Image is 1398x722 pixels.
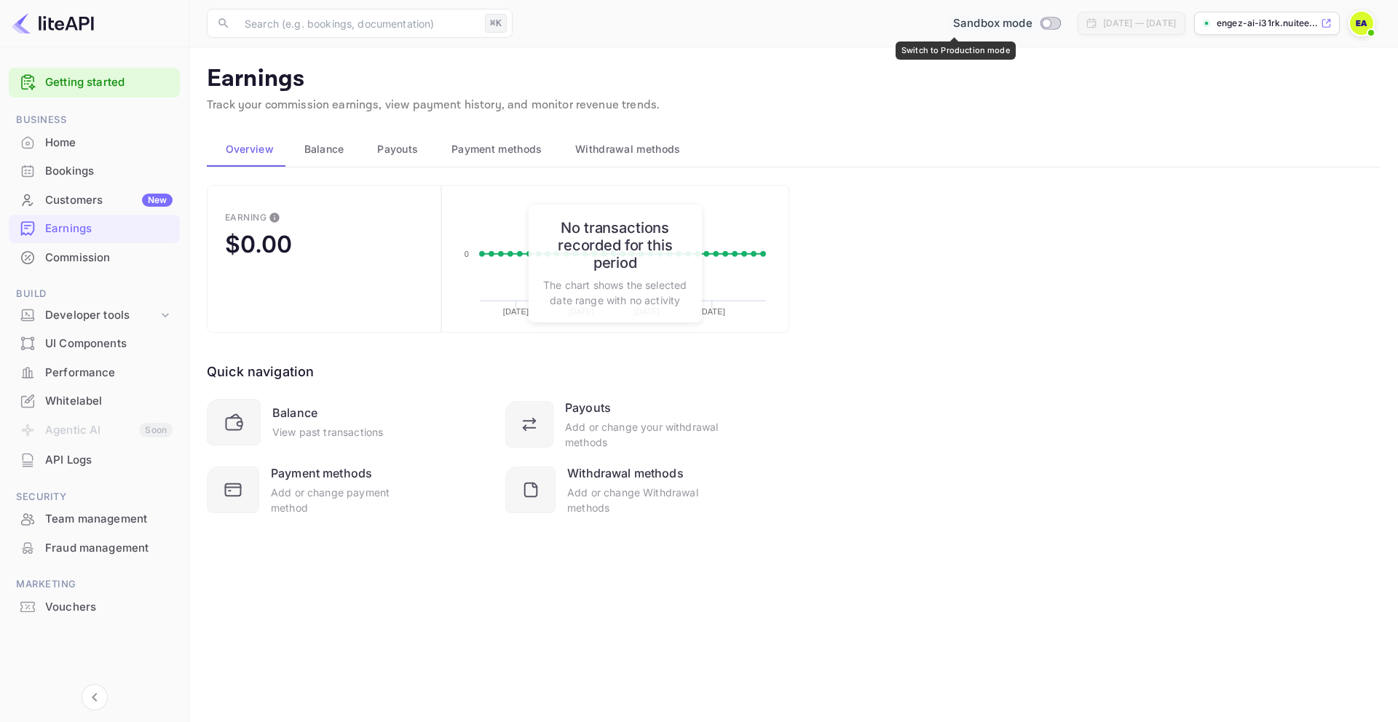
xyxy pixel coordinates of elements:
[207,185,441,333] button: EarningThis is the amount of confirmed commission that will be paid to you on the next scheduled ...
[9,157,180,184] a: Bookings
[225,212,266,223] div: Earning
[45,599,173,616] div: Vouchers
[9,286,180,302] span: Build
[45,511,173,528] div: Team management
[9,129,180,157] div: Home
[543,277,687,308] p: The chart shows the selected date range with no activity
[9,534,180,561] a: Fraud management
[207,65,1381,94] p: Earnings
[9,446,180,475] div: API Logs
[9,505,180,532] a: Team management
[9,359,180,387] div: Performance
[45,336,173,352] div: UI Components
[896,41,1016,60] div: Switch to Production mode
[9,112,180,128] span: Business
[9,387,180,416] div: Whitelabel
[263,206,286,229] button: This is the amount of confirmed commission that will be paid to you on the next scheduled deposit
[272,404,317,421] div: Balance
[9,244,180,272] div: Commission
[377,140,418,158] span: Payouts
[12,12,94,35] img: LiteAPI logo
[9,68,180,98] div: Getting started
[9,215,180,242] a: Earnings
[272,424,383,440] div: View past transactions
[567,485,719,515] div: Add or change Withdrawal methods
[45,135,173,151] div: Home
[567,464,684,482] div: Withdrawal methods
[575,140,680,158] span: Withdrawal methods
[45,221,173,237] div: Earnings
[953,15,1032,32] span: Sandbox mode
[9,186,180,213] a: CustomersNew
[9,505,180,533] div: Team management
[45,393,173,410] div: Whitelabel
[225,230,292,258] div: $0.00
[9,446,180,473] a: API Logs
[700,307,725,316] text: [DATE]
[9,330,180,358] div: UI Components
[45,163,173,180] div: Bookings
[45,365,173,381] div: Performance
[45,192,173,209] div: Customers
[9,186,180,215] div: CustomersNew
[82,684,108,710] button: Collapse navigation
[9,359,180,386] a: Performance
[9,244,180,271] a: Commission
[565,419,719,450] div: Add or change your withdrawal methods
[9,576,180,592] span: Marketing
[1350,12,1373,35] img: EnGEZ AI
[9,157,180,186] div: Bookings
[9,303,180,328] div: Developer tools
[543,219,687,271] h6: No transactions recorded for this period
[45,307,158,324] div: Developer tools
[142,194,173,207] div: New
[45,250,173,266] div: Commission
[45,74,173,91] a: Getting started
[451,140,542,158] span: Payment methods
[304,140,344,158] span: Balance
[9,593,180,620] a: Vouchers
[226,140,274,158] span: Overview
[9,129,180,156] a: Home
[947,15,1066,32] div: Switch to Production mode
[45,452,173,469] div: API Logs
[485,14,507,33] div: ⌘K
[236,9,479,38] input: Search (e.g. bookings, documentation)
[207,362,314,381] div: Quick navigation
[9,215,180,243] div: Earnings
[9,387,180,414] a: Whitelabel
[502,307,528,316] text: [DATE]
[45,540,173,557] div: Fraud management
[1217,17,1318,30] p: engez-ai-i31rk.nuitee....
[9,534,180,563] div: Fraud management
[565,399,611,416] div: Payouts
[9,489,180,505] span: Security
[207,97,1381,114] p: Track your commission earnings, view payment history, and monitor revenue trends.
[464,250,468,258] text: 0
[9,593,180,622] div: Vouchers
[271,485,421,515] div: Add or change payment method
[9,330,180,357] a: UI Components
[271,464,372,482] div: Payment methods
[207,132,1381,167] div: scrollable auto tabs example
[1103,17,1176,30] div: [DATE] — [DATE]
